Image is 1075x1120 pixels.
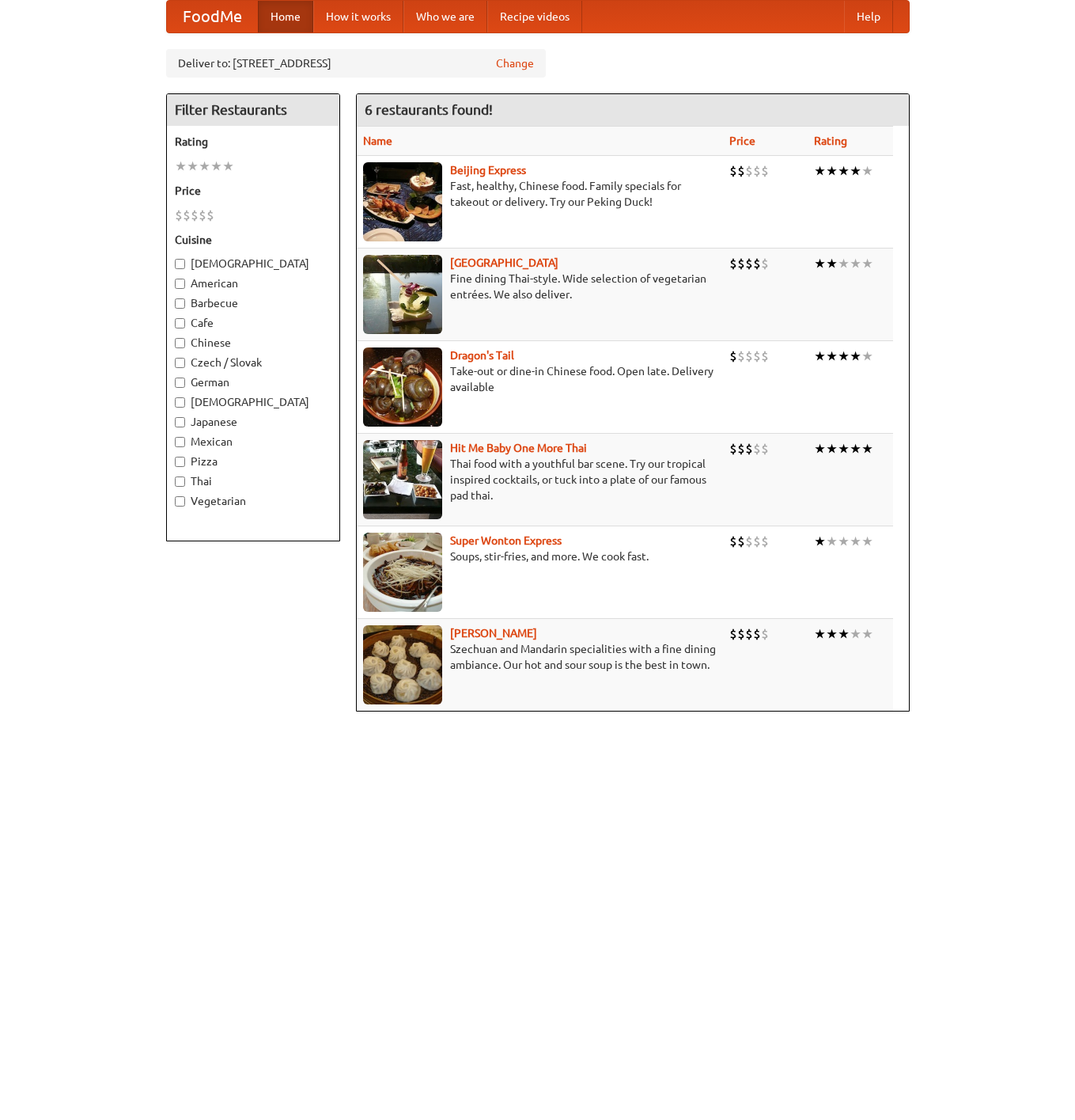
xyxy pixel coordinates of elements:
h5: Price [175,183,331,199]
li: ★ [861,625,873,643]
li: ★ [210,158,222,175]
li: $ [729,255,737,272]
li: ★ [826,162,838,180]
li: $ [745,347,753,365]
b: [GEOGRAPHIC_DATA] [450,256,558,269]
label: Vegetarian [175,493,331,509]
h5: Cuisine [175,232,331,248]
li: ★ [861,440,873,457]
li: $ [745,625,753,643]
li: $ [175,207,183,224]
li: $ [199,207,206,224]
div: Deliver to: [STREET_ADDRESS] [166,49,546,78]
li: $ [761,255,769,272]
li: ★ [814,162,826,180]
p: Thai food with a youthful bar scene. Try our tropical inspired cocktails, or tuck into a plate of... [363,456,717,503]
label: Thai [175,473,331,489]
label: Chinese [175,335,331,351]
label: [DEMOGRAPHIC_DATA] [175,394,331,410]
label: Cafe [175,315,331,331]
p: Take-out or dine-in Chinese food. Open late. Delivery available [363,363,717,395]
a: Price [729,135,755,147]
a: Who we are [403,1,487,32]
img: superwonton.jpg [363,533,442,612]
label: Japanese [175,414,331,430]
label: German [175,374,331,390]
li: $ [729,162,737,180]
li: $ [761,347,769,365]
img: shandong.jpg [363,625,442,704]
img: babythai.jpg [363,440,442,519]
li: ★ [861,347,873,365]
label: Pizza [175,454,331,469]
b: [PERSON_NAME] [450,627,537,640]
li: ★ [838,440,850,457]
p: Soups, stir-fries, and more. We cook fast. [363,549,717,564]
li: ★ [222,158,234,175]
li: $ [753,625,761,643]
li: ★ [199,158,210,175]
img: dragon.jpg [363,347,442,427]
li: ★ [814,533,826,550]
label: American [175,275,331,291]
h4: Filter Restaurants [167,94,339,126]
li: $ [745,533,753,550]
li: $ [745,440,753,457]
input: [DEMOGRAPHIC_DATA] [175,259,185,269]
li: ★ [826,347,838,365]
img: beijing.jpg [363,162,442,241]
label: Barbecue [175,295,331,311]
li: $ [737,162,745,180]
li: ★ [814,440,826,457]
li: ★ [838,347,850,365]
input: Czech / Slovak [175,358,185,368]
li: $ [729,625,737,643]
li: ★ [175,158,187,175]
li: $ [761,625,769,643]
input: Pizza [175,457,185,467]
li: ★ [826,440,838,457]
li: ★ [850,347,861,365]
p: Fine dining Thai-style. Wide selection of vegetarian entrées. We also deliver. [363,271,717,302]
a: Dragon's Tail [450,349,514,362]
li: $ [753,255,761,272]
li: $ [191,207,199,224]
input: Japanese [175,417,185,427]
input: [DEMOGRAPHIC_DATA] [175,397,185,408]
li: $ [737,255,745,272]
li: ★ [838,533,850,550]
li: $ [729,347,737,365]
label: [DEMOGRAPHIC_DATA] [175,256,331,271]
li: ★ [826,625,838,643]
li: ★ [826,255,838,272]
li: ★ [850,625,861,643]
h5: Rating [175,134,331,150]
li: $ [729,440,737,457]
ng-pluralize: 6 restaurants found! [365,102,493,117]
p: Szechuan and Mandarin specialities with a fine dining ambiance. Our hot and sour soup is the best... [363,641,717,673]
input: Mexican [175,437,185,447]
input: Vegetarian [175,496,185,507]
li: $ [737,533,745,550]
a: FoodMe [167,1,258,32]
input: Barbecue [175,298,185,309]
li: $ [183,207,191,224]
li: $ [745,162,753,180]
label: Mexican [175,434,331,450]
li: ★ [838,255,850,272]
li: ★ [861,533,873,550]
li: ★ [850,440,861,457]
li: $ [753,440,761,457]
li: $ [206,207,214,224]
b: Hit Me Baby One More Thai [450,442,587,454]
li: $ [737,440,745,457]
input: Thai [175,476,185,487]
li: $ [729,533,737,550]
a: Rating [814,135,847,147]
p: Fast, healthy, Chinese food. Family specials for takeout or delivery. Try our Peking Duck! [363,178,717,210]
li: $ [761,533,769,550]
a: Recipe videos [487,1,582,32]
a: Super Wonton Express [450,534,562,547]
